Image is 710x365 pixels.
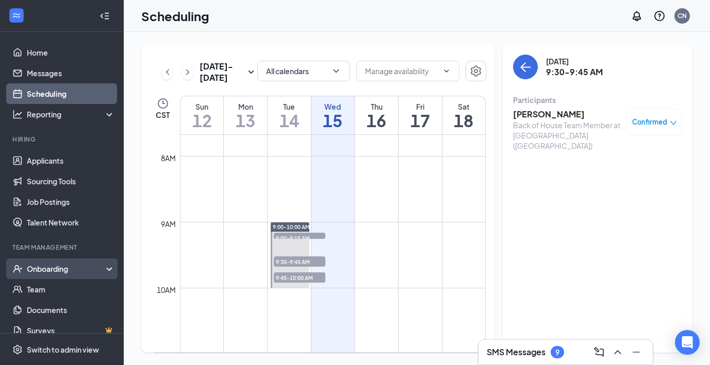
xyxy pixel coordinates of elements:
svg: Collapse [100,11,110,21]
button: Minimize [628,344,645,360]
h3: SMS Messages [487,346,546,358]
a: Job Postings [27,192,115,212]
a: October 13, 2025 [224,96,267,134]
span: 9:30-9:45 AM [274,256,325,267]
a: Documents [27,300,115,320]
svg: Minimize [630,346,642,358]
div: Reporting [27,109,115,119]
svg: UserCheck [12,264,23,274]
svg: ArrowLeft [519,61,532,73]
h1: 12 [180,112,223,129]
div: Tue [268,101,311,112]
a: October 18, 2025 [442,96,485,134]
h1: 18 [442,112,485,129]
a: October 16, 2025 [355,96,398,134]
svg: QuestionInfo [653,10,666,22]
input: Manage availability [365,65,438,77]
button: All calendarsChevronDown [257,61,350,81]
h1: 17 [399,112,442,129]
h1: 13 [224,112,267,129]
button: ChevronLeft [161,64,173,80]
h1: 16 [355,112,398,129]
div: Sat [442,101,485,112]
svg: Settings [12,344,23,355]
a: Sourcing Tools [27,171,115,192]
button: ChevronUp [609,344,626,360]
button: ChevronRight [181,64,193,80]
a: SurveysCrown [27,320,115,341]
svg: Notifications [631,10,643,22]
h3: 9:30-9:45 AM [546,66,603,78]
a: October 14, 2025 [268,96,311,134]
span: Confirmed [632,117,667,127]
a: Settings [466,61,486,83]
div: Hiring [12,135,113,144]
h3: [DATE] - [DATE] [200,61,245,83]
h1: 15 [311,112,355,129]
div: 8am [159,152,178,164]
div: Thu [355,101,398,112]
button: ComposeMessage [591,344,607,360]
svg: ComposeMessage [593,346,605,358]
svg: Analysis [12,109,23,119]
div: 9am [159,218,178,230]
span: 9:00-10:00 AM [273,223,310,231]
a: October 12, 2025 [180,96,223,134]
span: 9:00-9:15 AM [274,233,325,243]
svg: WorkstreamLogo [11,10,22,21]
a: Messages [27,63,115,83]
div: Back of House Team Member at [GEOGRAPHIC_DATA] ([GEOGRAPHIC_DATA]) [513,120,621,151]
div: Sun [180,101,223,112]
div: Open Intercom Messenger [675,330,700,355]
svg: Settings [470,65,482,77]
svg: ChevronRight [183,66,193,78]
div: Onboarding [27,264,106,274]
h1: 14 [268,112,311,129]
a: October 17, 2025 [399,96,442,134]
div: Wed [311,101,355,112]
div: 9 [555,348,559,357]
span: 9:45-10:00 AM [274,272,325,283]
div: Switch to admin view [27,344,99,355]
a: Scheduling [27,83,115,104]
svg: ChevronDown [442,67,451,75]
svg: Clock [157,97,169,110]
div: 10am [155,284,178,296]
span: down [670,119,677,127]
div: CN [678,11,687,20]
button: Settings [466,61,486,81]
button: back-button [513,55,538,79]
svg: ChevronLeft [162,66,173,78]
svg: ChevronUp [612,346,624,358]
div: [DATE] [546,56,603,66]
h1: Scheduling [141,7,209,25]
div: Participants [513,95,682,105]
svg: SmallChevronDown [245,66,257,78]
div: 11am [155,350,178,361]
svg: ChevronDown [331,66,341,76]
a: Applicants [27,150,115,171]
div: Mon [224,101,267,112]
a: Home [27,42,115,63]
div: Team Management [12,243,113,252]
div: Fri [399,101,442,112]
h3: [PERSON_NAME] [513,109,621,120]
a: Team [27,279,115,300]
span: CST [156,110,170,120]
a: October 15, 2025 [311,96,355,134]
a: Talent Network [27,212,115,233]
